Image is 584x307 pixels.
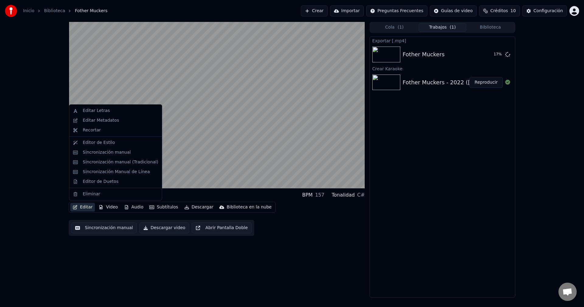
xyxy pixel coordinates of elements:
[23,8,34,14] a: Inicio
[479,5,520,16] button: Créditos10
[302,191,312,199] div: BPM
[558,283,577,301] div: Chat abierto
[490,8,508,14] span: Créditos
[83,179,118,185] div: Editor de Duetos
[419,23,467,32] button: Trabajos
[182,203,216,211] button: Descargar
[450,24,456,30] span: ( 1 )
[469,77,503,88] button: Reproducir
[510,8,516,14] span: 10
[301,5,328,16] button: Crear
[370,37,515,44] div: Exportar [.mp4]
[83,140,115,146] div: Editor de Estilo
[398,24,404,30] span: ( 1 )
[192,222,252,233] button: Abrir Pantalla Doble
[430,5,477,16] button: Guías de video
[69,191,115,199] div: Fother Muckers
[96,203,120,211] button: Video
[494,52,503,57] div: 17 %
[71,222,137,233] button: Sincronización manual
[75,8,107,14] span: Fother Muckers
[139,222,189,233] button: Descargar video
[534,8,563,14] div: Configuración
[332,191,355,199] div: Tonalidad
[83,149,131,155] div: Sincronización manual
[147,203,180,211] button: Subtítulos
[122,203,146,211] button: Audio
[370,65,515,72] div: Crear Karaoke
[83,127,101,133] div: Recortar
[403,78,528,87] div: Fother Muckers - 2022 ([GEOGRAPHIC_DATA])
[70,203,95,211] button: Editar
[315,191,325,199] div: 157
[227,204,272,210] div: Biblioteca en la nube
[370,23,419,32] button: Cola
[403,50,445,59] div: Fother Muckers
[5,5,17,17] img: youka
[522,5,567,16] button: Configuración
[23,8,107,14] nav: breadcrumb
[83,159,158,165] div: Sincronización manual (Tradicional)
[357,191,365,199] div: C#
[44,8,65,14] a: Biblioteca
[83,191,100,197] div: Eliminar
[366,5,427,16] button: Preguntas Frecuentes
[83,117,119,124] div: Editar Metadatos
[83,108,110,114] div: Editar Letras
[330,5,364,16] button: Importar
[83,169,150,175] div: Sincronización Manual de Línea
[466,23,514,32] button: Biblioteca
